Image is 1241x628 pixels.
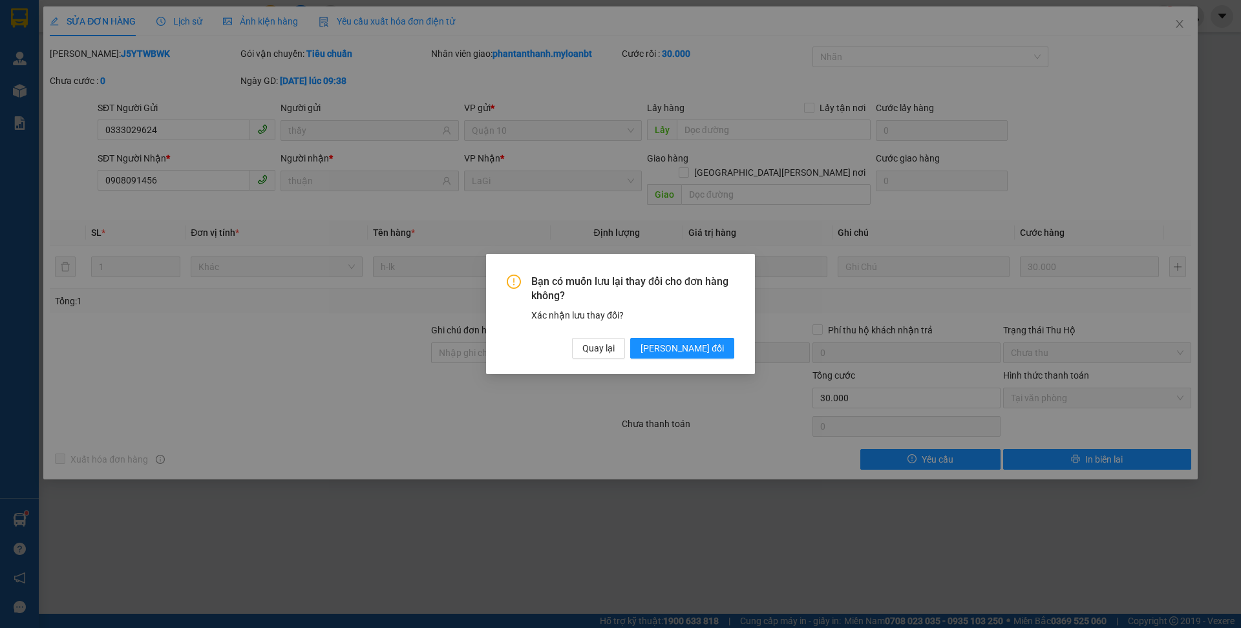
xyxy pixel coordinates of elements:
span: exclamation-circle [507,275,521,289]
span: Quay lại [582,341,615,355]
button: [PERSON_NAME] đổi [630,338,734,359]
span: [PERSON_NAME] đổi [641,341,724,355]
button: Quay lại [572,338,625,359]
div: Xác nhận lưu thay đổi? [531,308,734,322]
span: Bạn có muốn lưu lại thay đổi cho đơn hàng không? [531,275,734,304]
